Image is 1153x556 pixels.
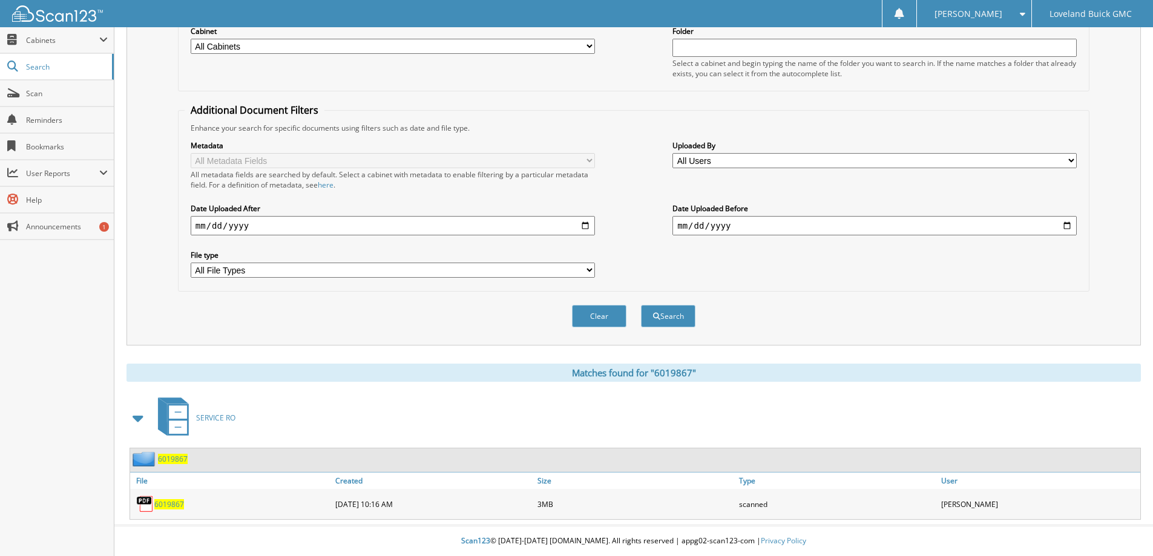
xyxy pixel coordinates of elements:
label: Date Uploaded After [191,203,595,214]
a: Size [534,473,737,489]
a: User [938,473,1140,489]
a: SERVICE RO [151,394,235,442]
a: Privacy Policy [761,535,806,546]
span: Reminders [26,115,108,125]
span: Loveland Buick GMC [1050,10,1132,18]
label: Metadata [191,140,595,151]
input: start [191,216,595,235]
div: 1 [99,222,109,232]
label: Uploaded By [672,140,1077,151]
span: User Reports [26,168,99,178]
button: Clear [572,305,626,327]
img: scan123-logo-white.svg [12,5,103,22]
button: Search [641,305,695,327]
label: Date Uploaded Before [672,203,1077,214]
span: Help [26,195,108,205]
div: © [DATE]-[DATE] [DOMAIN_NAME]. All rights reserved | appg02-scan123-com | [114,526,1153,556]
a: Type [736,473,938,489]
div: Select a cabinet and begin typing the name of the folder you want to search in. If the name match... [672,58,1077,79]
div: scanned [736,492,938,516]
a: File [130,473,332,489]
a: here [318,180,333,190]
span: Announcements [26,221,108,232]
span: Scan [26,88,108,99]
img: folder2.png [133,451,158,466]
span: Cabinets [26,35,99,45]
label: File type [191,250,595,260]
a: 6019867 [158,454,188,464]
div: 3MB [534,492,737,516]
legend: Additional Document Filters [185,103,324,117]
span: SERVICE RO [196,413,235,423]
label: Folder [672,26,1077,36]
a: 6019867 [154,499,184,509]
label: Cabinet [191,26,595,36]
div: [PERSON_NAME] [938,492,1140,516]
input: end [672,216,1077,235]
div: All metadata fields are searched by default. Select a cabinet with metadata to enable filtering b... [191,169,595,190]
div: Enhance your search for specific documents using filters such as date and file type. [185,123,1083,133]
span: [PERSON_NAME] [935,10,1002,18]
span: Bookmarks [26,142,108,152]
div: [DATE] 10:16 AM [332,492,534,516]
img: PDF.png [136,495,154,513]
div: Matches found for "6019867" [126,364,1141,382]
span: Scan123 [461,535,490,546]
a: Created [332,473,534,489]
span: Search [26,62,106,72]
